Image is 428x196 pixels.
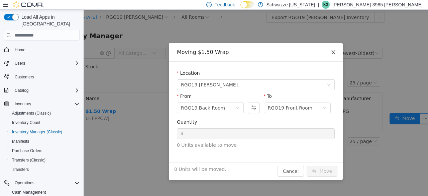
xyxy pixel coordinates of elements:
[9,137,80,145] span: Manifests
[318,1,319,9] p: |
[15,180,34,186] span: Operations
[9,128,65,136] a: Inventory Manager (Classic)
[12,59,28,67] button: Users
[91,156,143,163] span: 0 Units will be moved.
[1,178,82,188] button: Operations
[15,61,25,66] span: Users
[94,119,251,129] input: Quantity
[93,61,116,66] label: Location
[9,137,32,145] a: Manifests
[12,190,46,195] span: Cash Management
[164,93,176,104] button: Swap
[7,109,82,118] button: Adjustments (Classic)
[1,99,82,109] button: Inventory
[12,111,51,116] span: Adjustments (Classic)
[9,156,80,164] span: Transfers (Classic)
[1,59,82,68] button: Users
[12,45,80,54] span: Home
[266,1,315,9] p: Schwazze [US_STATE]
[243,73,247,78] i: icon: down
[322,1,330,9] div: Kandice-3985 Marquez
[7,155,82,165] button: Transfers (Classic)
[93,110,114,115] label: Quantity
[184,93,229,103] div: RGO19 Front Room
[152,96,156,101] i: icon: down
[12,59,80,67] span: Users
[15,101,31,107] span: Inventory
[12,179,37,187] button: Operations
[93,39,251,46] div: Moving $1.50 Wrap
[1,86,82,95] button: Catalog
[247,40,252,45] i: icon: close
[9,166,80,174] span: Transfers
[9,166,31,174] a: Transfers
[194,156,220,167] button: Cancel
[332,1,423,9] p: [PERSON_NAME]-3985 [PERSON_NAME]
[180,84,188,89] label: To
[12,86,80,94] span: Catalog
[9,128,80,136] span: Inventory Manager (Classic)
[239,96,243,101] i: icon: down
[7,146,82,155] button: Purchase Orders
[9,119,80,127] span: Inventory Count
[12,179,80,187] span: Operations
[12,129,62,135] span: Inventory Manager (Classic)
[9,147,45,155] a: Purchase Orders
[9,147,80,155] span: Purchase Orders
[12,73,37,81] a: Customers
[214,1,235,8] span: Feedback
[12,139,29,144] span: Manifests
[1,72,82,82] button: Customers
[97,70,154,80] span: RGO19 Hobbs
[9,119,43,127] a: Inventory Count
[9,156,48,164] a: Transfers (Classic)
[240,1,254,8] input: Dark Mode
[240,34,259,52] button: Close
[97,93,141,103] div: RGO19 Back Room
[7,127,82,137] button: Inventory Manager (Classic)
[12,148,42,153] span: Purchase Orders
[9,109,53,117] a: Adjustments (Classic)
[12,86,31,94] button: Catalog
[323,1,328,9] span: K3
[93,84,108,89] label: From
[12,46,28,54] a: Home
[15,47,25,53] span: Home
[19,14,80,27] span: Load All Apps in [GEOGRAPHIC_DATA]
[9,109,80,117] span: Adjustments (Classic)
[7,165,82,174] button: Transfers
[12,100,34,108] button: Inventory
[15,74,34,80] span: Customers
[223,156,254,167] button: icon: swapMove
[12,120,40,125] span: Inventory Count
[12,73,80,81] span: Customers
[15,88,28,93] span: Catalog
[7,137,82,146] button: Manifests
[13,1,43,8] img: Cova
[1,45,82,54] button: Home
[7,118,82,127] button: Inventory Count
[12,167,29,172] span: Transfers
[12,157,45,163] span: Transfers (Classic)
[93,132,251,139] span: 0 Units available to move
[12,100,80,108] span: Inventory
